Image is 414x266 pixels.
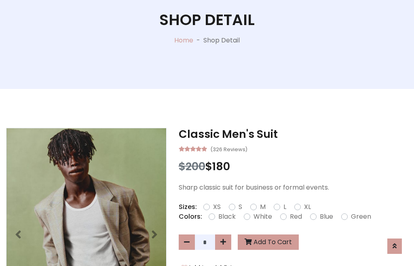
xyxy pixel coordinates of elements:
[159,11,255,29] h1: Shop Detail
[179,183,408,192] p: Sharp classic suit for business or formal events.
[283,202,286,212] label: L
[260,202,266,212] label: M
[174,36,193,45] a: Home
[320,212,333,222] label: Blue
[351,212,371,222] label: Green
[213,202,221,212] label: XS
[210,144,247,154] small: (326 Reviews)
[304,202,311,212] label: XL
[290,212,302,222] label: Red
[179,159,205,174] span: $200
[253,212,272,222] label: White
[238,234,299,250] button: Add To Cart
[239,202,242,212] label: S
[179,128,408,141] h3: Classic Men's Suit
[212,159,230,174] span: 180
[218,212,236,222] label: Black
[179,160,408,173] h3: $
[179,212,202,222] p: Colors:
[179,202,197,212] p: Sizes:
[193,36,203,45] p: -
[203,36,240,45] p: Shop Detail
